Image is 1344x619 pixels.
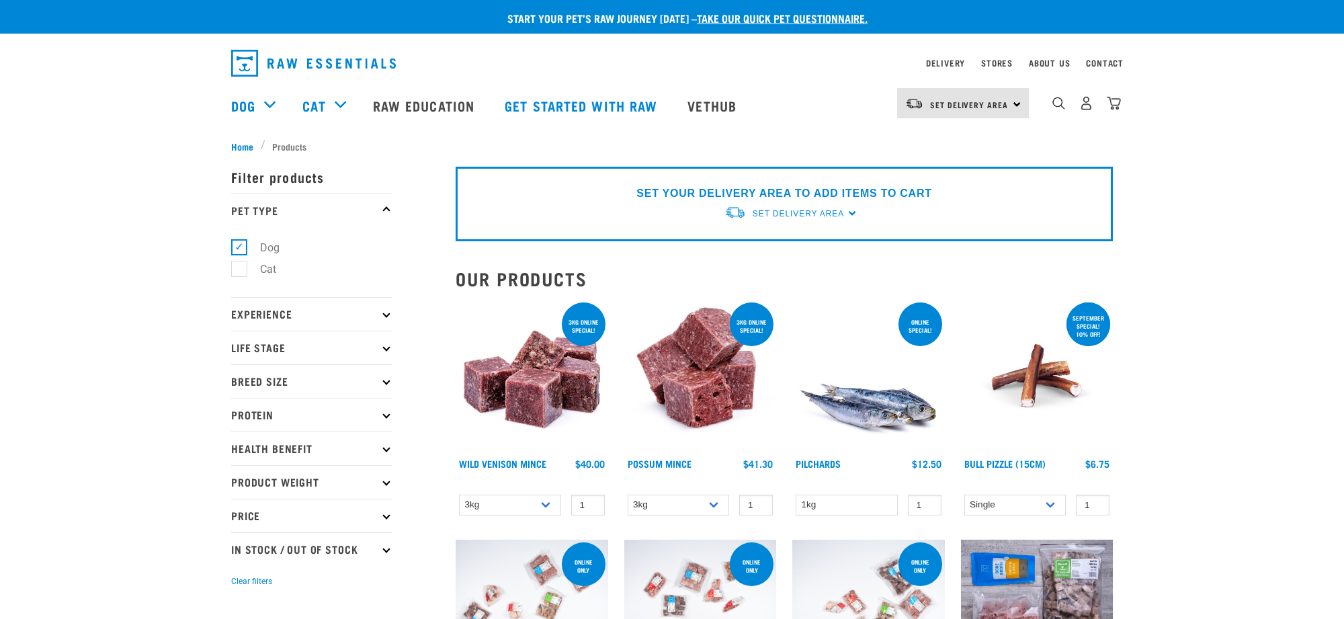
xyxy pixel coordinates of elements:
input: 1 [739,495,773,515]
p: Health Benefit [231,431,392,465]
div: 3kg online special! [562,312,605,340]
p: In Stock / Out Of Stock [231,532,392,566]
a: Stores [981,60,1013,65]
h2: Our Products [456,268,1113,289]
p: Product Weight [231,465,392,499]
p: Protein [231,398,392,431]
p: Breed Size [231,364,392,398]
p: Experience [231,297,392,331]
a: Wild Venison Mince [459,461,546,466]
a: Delivery [926,60,965,65]
p: Pet Type [231,194,392,227]
a: Home [231,139,261,153]
span: Set Delivery Area [930,102,1008,107]
img: Pile Of Cubed Wild Venison Mince For Pets [456,300,608,452]
input: 1 [908,495,941,515]
input: 1 [1076,495,1109,515]
div: September special! 10% off! [1066,308,1110,344]
a: Pilchards [796,461,841,466]
span: Set Delivery Area [753,209,844,218]
a: take our quick pet questionnaire. [697,15,868,21]
a: Get started with Raw [491,79,674,132]
img: van-moving.png [905,97,923,110]
label: Cat [239,261,282,278]
a: Contact [1086,60,1124,65]
p: SET YOUR DELIVERY AREA TO ADD ITEMS TO CART [636,185,931,202]
img: van-moving.png [724,206,746,220]
img: Bull Pizzle [961,300,1114,452]
img: user.png [1079,96,1093,110]
p: Price [231,499,392,532]
div: Online Only [562,552,605,580]
a: About Us [1029,60,1070,65]
div: $40.00 [575,458,605,469]
div: 3kg online special! [730,312,773,340]
label: Dog [239,239,285,256]
img: Raw Essentials Logo [231,50,396,77]
nav: breadcrumbs [231,139,1113,153]
button: Clear filters [231,575,272,587]
a: Vethub [674,79,753,132]
img: Four Whole Pilchards [792,300,945,452]
a: Possum Mince [628,461,691,466]
a: Dog [231,95,255,116]
img: home-icon-1@2x.png [1052,97,1065,110]
div: ONLINE SPECIAL! [898,312,942,340]
span: Home [231,139,253,153]
div: $41.30 [743,458,773,469]
div: Online Only [898,552,942,580]
img: 1102 Possum Mince 01 [624,300,777,452]
img: home-icon@2x.png [1107,96,1121,110]
div: $12.50 [912,458,941,469]
a: Raw Education [360,79,491,132]
input: 1 [571,495,605,515]
a: Bull Pizzle (15cm) [964,461,1046,466]
div: $6.75 [1085,458,1109,469]
p: Filter products [231,160,392,194]
nav: dropdown navigation [220,44,1124,82]
a: Cat [302,95,325,116]
p: Life Stage [231,331,392,364]
div: Online Only [730,552,773,580]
